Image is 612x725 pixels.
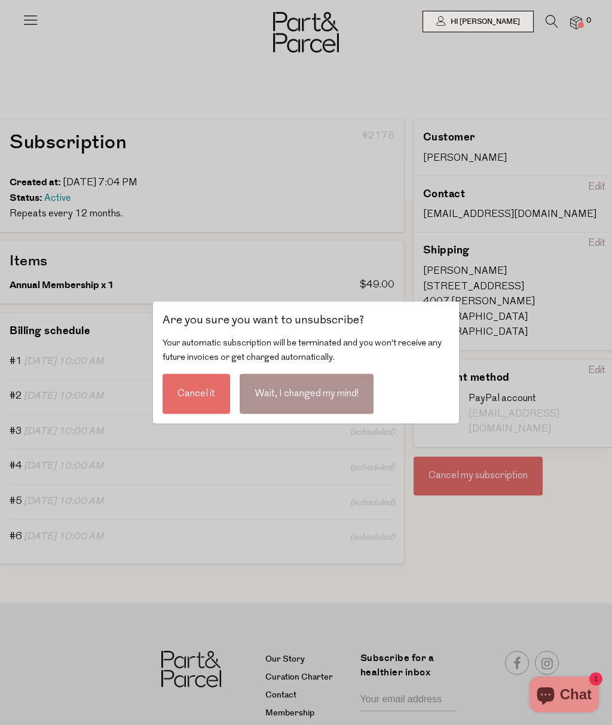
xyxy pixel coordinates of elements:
inbox-online-store-chat: Shopify online store chat [526,677,602,715]
div: Are you sure you want to unsubscribe? [163,311,449,331]
img: Part&Parcel [273,12,339,53]
a: Hi [PERSON_NAME] [423,11,534,32]
span: Hi [PERSON_NAME] [448,17,520,27]
div: Wait, I changed my mind! [240,374,374,414]
span: 0 [583,16,594,26]
div: Cancel it [163,374,230,414]
a: 0 [570,16,582,29]
div: Your automatic subscription will be terminated and you won't receive any future invoices or get c... [163,336,449,365]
